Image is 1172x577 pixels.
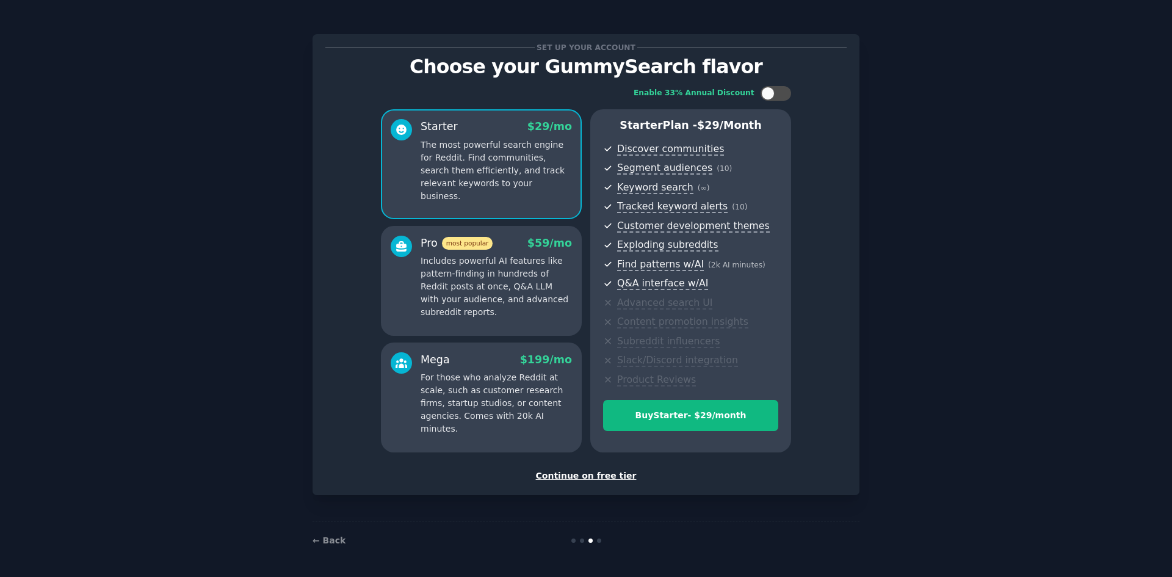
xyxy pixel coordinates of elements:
[617,200,728,213] span: Tracked keyword alerts
[717,164,732,173] span: ( 10 )
[708,261,765,269] span: ( 2k AI minutes )
[421,236,493,251] div: Pro
[421,119,458,134] div: Starter
[617,277,708,290] span: Q&A interface w/AI
[617,297,712,310] span: Advanced search UI
[421,352,450,368] div: Mega
[421,255,572,319] p: Includes powerful AI features like pattern-finding in hundreds of Reddit posts at once, Q&A LLM w...
[421,371,572,435] p: For those who analyze Reddit at scale, such as customer research firms, startup studios, or conte...
[617,239,718,252] span: Exploding subreddits
[535,41,638,54] span: Set up your account
[617,143,724,156] span: Discover communities
[527,120,572,132] span: $ 29 /mo
[325,56,847,78] p: Choose your GummySearch flavor
[617,316,748,328] span: Content promotion insights
[617,162,712,175] span: Segment audiences
[732,203,747,211] span: ( 10 )
[313,535,345,545] a: ← Back
[325,470,847,482] div: Continue on free tier
[617,181,693,194] span: Keyword search
[617,354,738,367] span: Slack/Discord integration
[442,237,493,250] span: most popular
[603,118,778,133] p: Starter Plan -
[698,184,710,192] span: ( ∞ )
[617,258,704,271] span: Find patterns w/AI
[634,88,754,99] div: Enable 33% Annual Discount
[421,139,572,203] p: The most powerful search engine for Reddit. Find communities, search them efficiently, and track ...
[697,119,762,131] span: $ 29 /month
[617,220,770,233] span: Customer development themes
[527,237,572,249] span: $ 59 /mo
[603,400,778,431] button: BuyStarter- $29/month
[604,409,778,422] div: Buy Starter - $ 29 /month
[617,335,720,348] span: Subreddit influencers
[617,374,696,386] span: Product Reviews
[520,354,572,366] span: $ 199 /mo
